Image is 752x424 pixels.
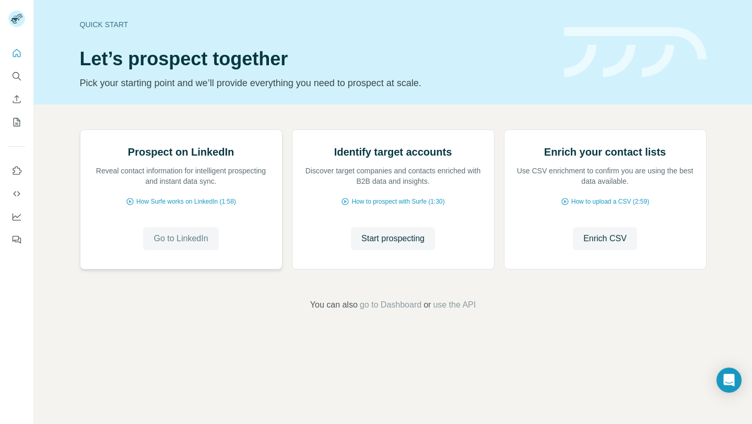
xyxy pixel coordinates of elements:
p: Use CSV enrichment to confirm you are using the best data available. [515,166,696,186]
span: Enrich CSV [583,232,627,245]
button: Use Surfe on LinkedIn [8,161,25,180]
div: Quick start [80,19,551,30]
button: Go to LinkedIn [143,227,218,250]
button: Enrich CSV [8,90,25,109]
button: Start prospecting [351,227,435,250]
button: My lists [8,113,25,132]
span: How to upload a CSV (2:59) [571,197,649,206]
span: Start prospecting [361,232,425,245]
h2: Prospect on LinkedIn [128,145,234,159]
p: Reveal contact information for intelligent prospecting and instant data sync. [91,166,272,186]
div: Open Intercom Messenger [716,368,742,393]
span: How Surfe works on LinkedIn (1:58) [136,197,236,206]
span: or [424,299,431,311]
p: Pick your starting point and we’ll provide everything you need to prospect at scale. [80,76,551,90]
p: Discover target companies and contacts enriched with B2B data and insights. [303,166,484,186]
button: Quick start [8,44,25,63]
span: Go to LinkedIn [154,232,208,245]
h1: Let’s prospect together [80,49,551,69]
button: go to Dashboard [360,299,421,311]
h2: Enrich your contact lists [544,145,666,159]
button: use the API [433,299,476,311]
button: Dashboard [8,207,25,226]
button: Search [8,67,25,86]
h2: Identify target accounts [334,145,452,159]
span: You can also [310,299,358,311]
img: banner [564,27,707,78]
span: How to prospect with Surfe (1:30) [351,197,444,206]
button: Enrich CSV [573,227,637,250]
button: Feedback [8,230,25,249]
button: Use Surfe API [8,184,25,203]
